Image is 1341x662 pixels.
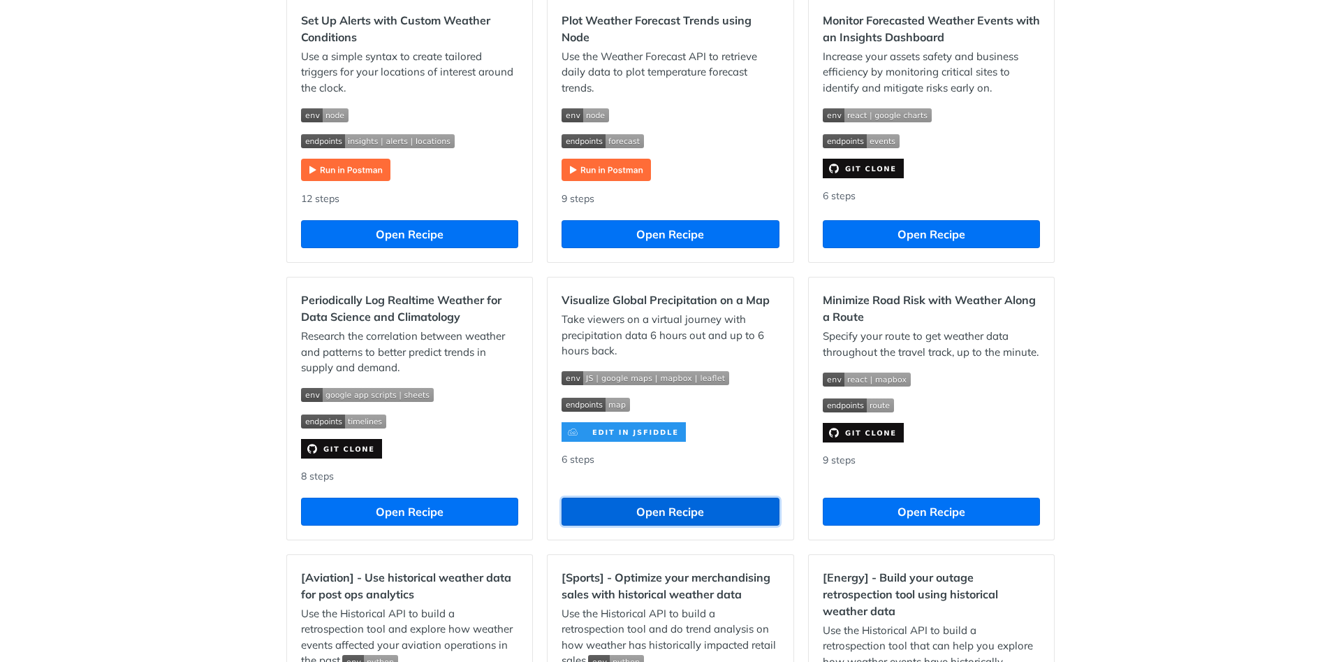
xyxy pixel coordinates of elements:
img: Run in Postman [562,159,651,181]
span: Expand image [562,396,779,412]
span: Expand image [301,412,518,429]
img: endpoint [301,134,455,148]
button: Open Recipe [301,498,518,526]
a: Expand image [562,424,686,438]
img: env [562,108,609,122]
div: 9 steps [823,453,1040,484]
img: endpoint [562,398,630,412]
span: Expand image [301,133,518,149]
button: Open Recipe [562,498,779,526]
h2: Visualize Global Precipitation on a Map [562,292,779,308]
img: endpoint [823,134,900,148]
img: clone [823,159,904,178]
img: env [823,373,911,387]
h2: [Sports] - Optimize your merchandising sales with historical weather data [562,569,779,603]
p: Use the Weather Forecast API to retrieve daily data to plot temperature forecast trends. [562,49,779,96]
div: 6 steps [562,452,779,484]
a: Expand image [301,441,382,454]
img: clone [301,439,382,459]
a: Expand image [823,425,904,438]
img: env [301,388,434,402]
h2: Monitor Forecasted Weather Events with an Insights Dashboard [823,12,1040,45]
h2: Plot Weather Forecast Trends using Node [562,12,779,45]
button: Open Recipe [562,220,779,248]
span: Expand image [823,370,1040,387]
h2: Set Up Alerts with Custom Weather Conditions [301,12,518,45]
span: Expand image [823,397,1040,413]
div: 12 steps [301,192,518,206]
img: clone [823,423,904,442]
h2: Periodically Log Realtime Weather for Data Science and Climatology [301,292,518,325]
a: Expand image [301,162,390,175]
p: Specify your route to get weather data throughout the travel track, up to the minute. [823,329,1040,360]
img: env [301,108,349,122]
span: Expand image [562,133,779,149]
a: Expand image [823,161,904,174]
button: Open Recipe [823,498,1040,526]
h2: [Aviation] - Use historical weather data for post ops analytics [301,569,518,603]
img: endpoint [301,415,386,429]
button: Open Recipe [823,220,1040,248]
div: 8 steps [301,469,518,484]
img: endpoint [562,134,644,148]
span: Expand image [301,106,518,122]
span: Expand image [823,106,1040,122]
img: clone [562,422,686,442]
div: 9 steps [562,192,779,206]
img: endpoint [823,398,894,412]
img: env [562,371,729,385]
span: Expand image [301,387,518,403]
span: Expand image [562,370,779,386]
a: Expand image [562,162,651,175]
p: Increase your assets safety and business efficiency by monitoring critical sites to identify and ... [823,49,1040,96]
h2: Minimize Road Risk with Weather Along a Route [823,292,1040,325]
span: Expand image [562,106,779,122]
div: 6 steps [823,189,1040,206]
span: Expand image [823,133,1040,149]
button: Open Recipe [301,220,518,248]
h2: [Energy] - Build your outage retrospection tool using historical weather data [823,569,1040,619]
p: Take viewers on a virtual journey with precipitation data 6 hours out and up to 6 hours back. [562,312,779,359]
img: env [823,108,932,122]
img: Run in Postman [301,159,390,181]
p: Use a simple syntax to create tailored triggers for your locations of interest around the clock. [301,49,518,96]
p: Research the correlation between weather and patterns to better predict trends in supply and demand. [301,329,518,376]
